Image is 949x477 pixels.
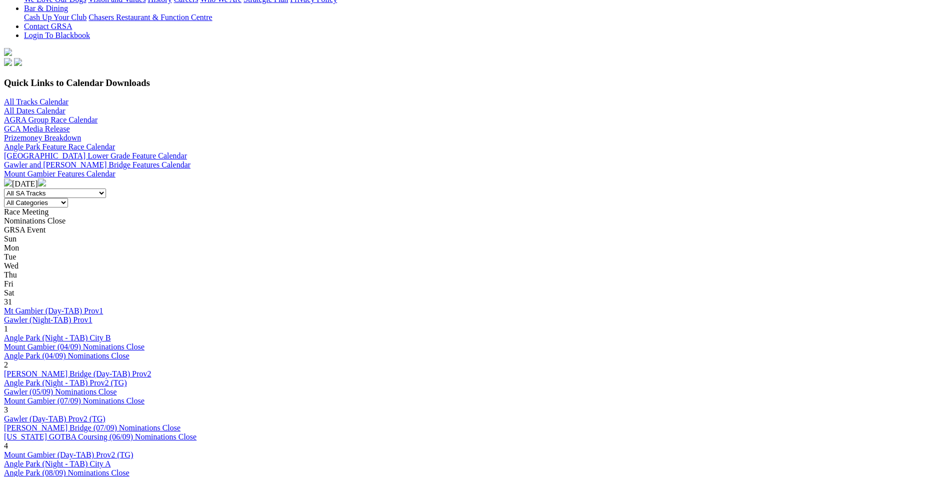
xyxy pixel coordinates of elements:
[4,306,103,315] a: Mt Gambier (Day-TAB) Prov1
[4,360,8,369] span: 2
[4,297,12,306] span: 31
[4,459,111,468] a: Angle Park (Night - TAB) City A
[14,58,22,66] img: twitter.svg
[4,178,945,188] div: [DATE]
[4,243,945,252] div: Mon
[24,31,90,39] a: Login To Blackbook
[4,315,92,324] a: Gawler (Night-TAB) Prov1
[4,270,945,279] div: Thu
[4,351,130,360] a: Angle Park (04/09) Nominations Close
[4,288,945,297] div: Sat
[4,432,197,441] a: [US_STATE] GOTBA Coursing (06/09) Nominations Close
[4,423,181,432] a: [PERSON_NAME] Bridge (07/09) Nominations Close
[4,77,945,88] h3: Quick Links to Calendar Downloads
[4,405,8,414] span: 3
[4,333,111,342] a: Angle Park (Night - TAB) City B
[4,216,945,225] div: Nominations Close
[24,22,72,30] a: Contact GRSA
[4,234,945,243] div: Sun
[4,97,69,106] a: All Tracks Calendar
[24,4,68,12] a: Bar & Dining
[4,142,115,151] a: Angle Park Feature Race Calendar
[4,378,127,387] a: Angle Park (Night - TAB) Prov2 (TG)
[4,414,106,423] a: Gawler (Day-TAB) Prov2 (TG)
[4,178,12,186] img: chevron-left-pager-white.svg
[89,13,212,21] a: Chasers Restaurant & Function Centre
[4,207,945,216] div: Race Meeting
[4,261,945,270] div: Wed
[4,225,945,234] div: GRSA Event
[4,279,945,288] div: Fri
[4,169,116,178] a: Mount Gambier Features Calendar
[4,115,98,124] a: AGRA Group Race Calendar
[4,369,151,378] a: [PERSON_NAME] Bridge (Day-TAB) Prov2
[38,178,46,186] img: chevron-right-pager-white.svg
[24,13,945,22] div: Bar & Dining
[4,133,81,142] a: Prizemoney Breakdown
[4,151,187,160] a: [GEOGRAPHIC_DATA] Lower Grade Feature Calendar
[4,160,191,169] a: Gawler and [PERSON_NAME] Bridge Features Calendar
[4,396,145,405] a: Mount Gambier (07/09) Nominations Close
[4,468,130,477] a: Angle Park (08/09) Nominations Close
[4,124,70,133] a: GCA Media Release
[4,441,8,450] span: 4
[4,106,66,115] a: All Dates Calendar
[24,13,87,21] a: Cash Up Your Club
[4,324,8,333] span: 1
[4,252,945,261] div: Tue
[4,450,133,459] a: Mount Gambier (Day-TAB) Prov2 (TG)
[4,342,145,351] a: Mount Gambier (04/09) Nominations Close
[4,48,12,56] img: logo-grsa-white.png
[4,58,12,66] img: facebook.svg
[4,387,117,396] a: Gawler (05/09) Nominations Close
